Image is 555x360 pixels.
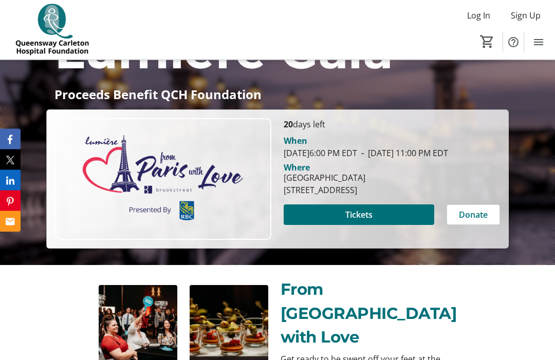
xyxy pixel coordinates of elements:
div: [GEOGRAPHIC_DATA] [284,172,365,184]
button: Donate [447,205,500,225]
img: Campaign CTA Media Photo [55,119,271,240]
div: When [284,135,307,147]
img: QCH Foundation's Logo [6,4,98,55]
button: Tickets [284,205,434,225]
button: Menu [528,32,549,52]
p: From [GEOGRAPHIC_DATA] with Love [281,278,457,349]
span: 20 [284,119,293,130]
span: Log In [467,9,490,22]
span: - [357,148,368,159]
span: Tickets [345,209,373,221]
p: days left [284,119,500,131]
button: Cart [478,32,496,51]
button: Log In [459,7,498,24]
button: Sign Up [503,7,549,24]
div: Where [284,164,310,172]
p: Proceeds Benefit QCH Foundation [54,88,501,102]
span: Sign Up [511,9,541,22]
span: [DATE] 11:00 PM EDT [357,148,448,159]
button: Help [503,32,524,52]
span: [DATE] 6:00 PM EDT [284,148,357,159]
span: Donate [459,209,488,221]
div: [STREET_ADDRESS] [284,184,365,197]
